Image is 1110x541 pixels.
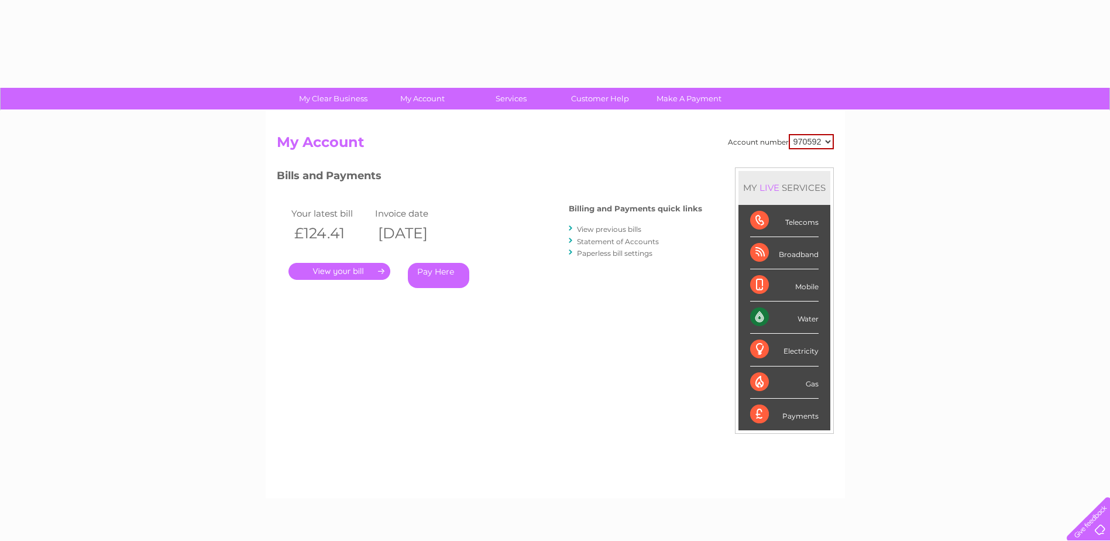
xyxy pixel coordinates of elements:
[577,225,641,234] a: View previous bills
[750,269,819,302] div: Mobile
[408,263,469,288] a: Pay Here
[288,206,373,221] td: Your latest bill
[372,221,456,245] th: [DATE]
[738,171,830,204] div: MY SERVICES
[750,302,819,334] div: Water
[463,88,559,109] a: Services
[577,249,652,258] a: Paperless bill settings
[750,367,819,399] div: Gas
[641,88,737,109] a: Make A Payment
[374,88,470,109] a: My Account
[750,237,819,269] div: Broadband
[577,237,659,246] a: Statement of Accounts
[728,134,834,149] div: Account number
[750,399,819,430] div: Payments
[569,204,702,213] h4: Billing and Payments quick links
[285,88,382,109] a: My Clear Business
[750,205,819,237] div: Telecoms
[288,221,373,245] th: £124.41
[552,88,648,109] a: Customer Help
[277,134,834,156] h2: My Account
[757,182,782,193] div: LIVE
[750,334,819,366] div: Electricity
[372,206,456,221] td: Invoice date
[277,167,702,188] h3: Bills and Payments
[288,263,390,280] a: .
